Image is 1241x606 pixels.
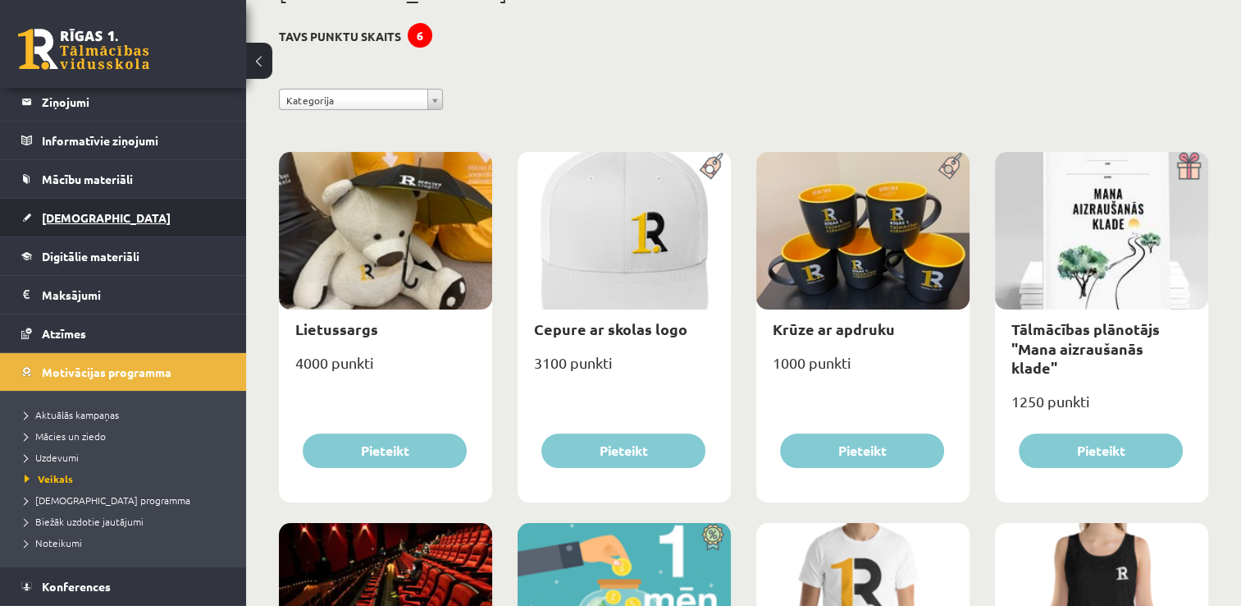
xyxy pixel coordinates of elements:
span: Biežāk uzdotie jautājumi [25,515,144,528]
a: Konferences [21,567,226,605]
div: 6 [408,23,432,48]
span: Konferences [42,579,111,594]
a: Rīgas 1. Tālmācības vidusskola [18,29,149,70]
button: Pieteikt [303,434,467,468]
a: Motivācijas programma [21,353,226,391]
legend: Maksājumi [42,276,226,314]
a: Biežāk uzdotie jautājumi [25,514,230,529]
button: Pieteikt [780,434,944,468]
a: Maksājumi [21,276,226,314]
legend: Ziņojumi [42,83,226,121]
a: Atzīmes [21,314,226,352]
span: Veikals [25,472,73,485]
img: Populāra prece [933,152,970,180]
div: 4000 punkti [279,349,492,390]
a: Krūze ar apdruku [773,319,895,338]
img: Dāvana ar pārsteigumu [1171,152,1208,180]
button: Pieteikt [541,434,705,468]
legend: Informatīvie ziņojumi [42,122,226,159]
a: Mācies un ziedo [25,429,230,443]
div: 1000 punkti [756,349,970,390]
span: Mācību materiāli [42,172,133,186]
a: Informatīvie ziņojumi [21,122,226,159]
span: Mācies un ziedo [25,429,106,443]
a: Veikals [25,471,230,486]
button: Pieteikt [1019,434,1183,468]
a: Mācību materiāli [21,160,226,198]
a: [DEMOGRAPHIC_DATA] programma [25,493,230,507]
span: Motivācijas programma [42,365,171,379]
span: Atzīmes [42,326,86,341]
a: Aktuālās kampaņas [25,407,230,422]
span: [DEMOGRAPHIC_DATA] [42,210,171,225]
a: Noteikumi [25,535,230,550]
a: Lietussargs [295,319,378,338]
span: Kategorija [286,90,421,111]
span: [DEMOGRAPHIC_DATA] programma [25,494,190,507]
a: Kategorija [279,89,443,110]
a: Uzdevumi [25,450,230,465]
span: Noteikumi [25,536,82,549]
a: Cepure ar skolas logo [534,319,687,338]
div: 3100 punkti [518,349,731,390]
span: Digitālie materiāli [42,249,139,264]
img: Atlaide [694,523,731,551]
h3: Tavs punktu skaits [279,30,401,44]
a: Digitālie materiāli [21,237,226,275]
img: Populāra prece [694,152,731,180]
div: 1250 punkti [995,388,1208,429]
span: Aktuālās kampaņas [25,408,119,421]
a: [DEMOGRAPHIC_DATA] [21,199,226,236]
span: Uzdevumi [25,451,79,464]
a: Ziņojumi [21,83,226,121]
a: Tālmācības plānotājs "Mana aizraušanās klade" [1011,319,1160,377]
